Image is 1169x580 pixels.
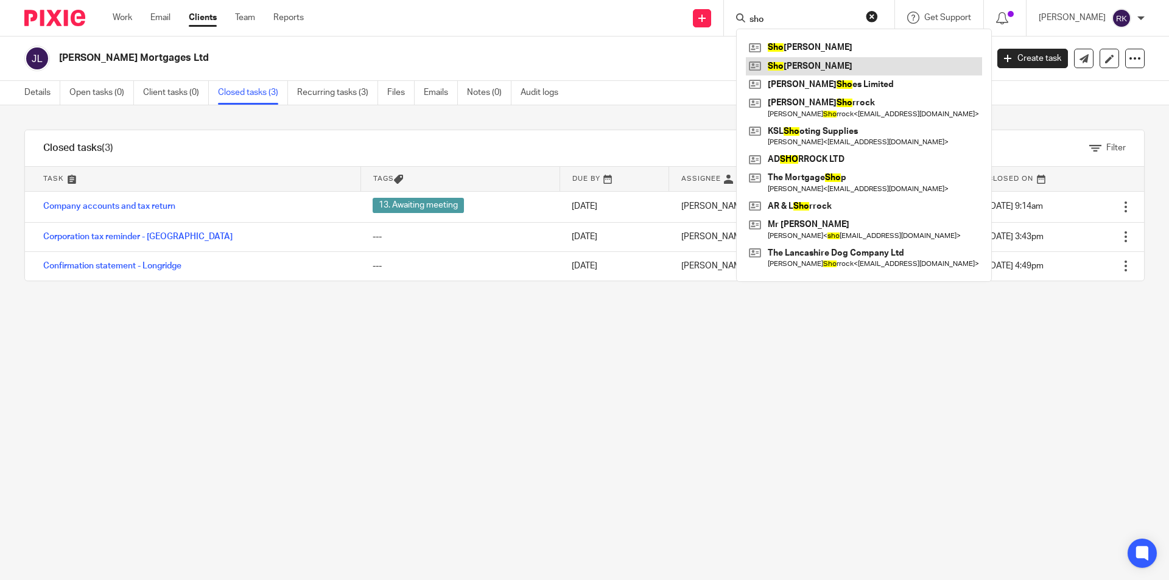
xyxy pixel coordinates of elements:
a: Notes (0) [467,81,511,105]
a: Create task [997,49,1068,68]
a: Reports [273,12,304,24]
a: Confirmation statement - Longridge [43,262,181,270]
a: Work [113,12,132,24]
span: 13. Awaiting meeting [373,198,464,213]
a: Files [387,81,415,105]
span: [DATE] 3:43pm [988,232,1044,241]
a: Corporation tax reminder - [GEOGRAPHIC_DATA] [43,232,233,241]
p: [PERSON_NAME] [1039,12,1106,24]
span: Get Support [924,13,971,22]
td: [PERSON_NAME] [669,251,823,281]
th: Tags [360,167,560,191]
span: [DATE] 4:49pm [988,262,1044,270]
a: Recurring tasks (3) [297,81,378,105]
span: (3) [102,143,113,153]
h2: [PERSON_NAME] Mortgages Ltd [59,52,795,65]
span: [DATE] 9:14am [988,202,1043,211]
a: Emails [424,81,458,105]
a: Company accounts and tax return [43,202,175,211]
td: [PERSON_NAME] [669,222,823,251]
a: Client tasks (0) [143,81,209,105]
a: Email [150,12,170,24]
a: Closed tasks (3) [218,81,288,105]
h1: Closed tasks [43,142,113,155]
a: Team [235,12,255,24]
a: Clients [189,12,217,24]
img: Pixie [24,10,85,26]
td: [DATE] [560,191,669,222]
a: Audit logs [521,81,567,105]
a: Details [24,81,60,105]
div: --- [373,260,547,272]
span: Filter [1106,144,1126,152]
div: --- [373,231,547,243]
a: Open tasks (0) [69,81,134,105]
input: Search [748,15,858,26]
td: [DATE] [560,251,669,281]
td: [PERSON_NAME] [669,191,823,222]
img: svg%3E [24,46,50,71]
img: svg%3E [1112,9,1131,28]
button: Clear [866,10,878,23]
td: [DATE] [560,222,669,251]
